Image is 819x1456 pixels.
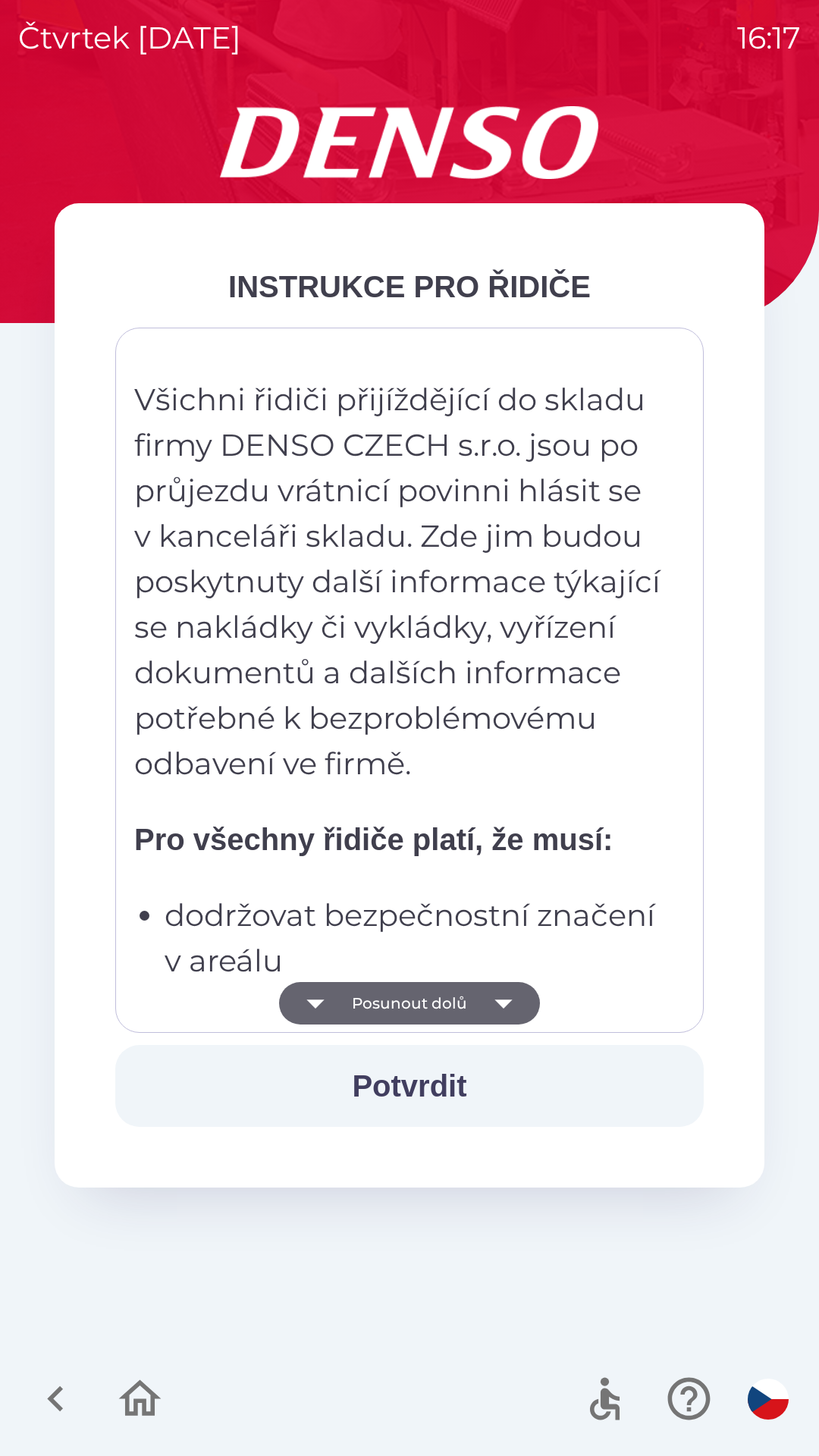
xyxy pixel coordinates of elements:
strong: Pro všechny řidiče platí, že musí: [134,823,613,856]
button: Potvrdit [115,1045,704,1127]
p: dodržovat bezpečnostní značení v areálu [165,893,664,984]
div: INSTRUKCE PRO ŘIDIČE [115,264,704,309]
p: 16:17 [737,15,801,61]
img: cs flag [748,1379,789,1420]
img: Logo [55,106,764,179]
button: Posunout dolů [279,982,540,1025]
p: čtvrtek [DATE] [18,15,241,61]
p: Všichni řidiči přijíždějící do skladu firmy DENSO CZECH s.r.o. jsou po průjezdu vrátnicí povinni ... [134,377,664,786]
